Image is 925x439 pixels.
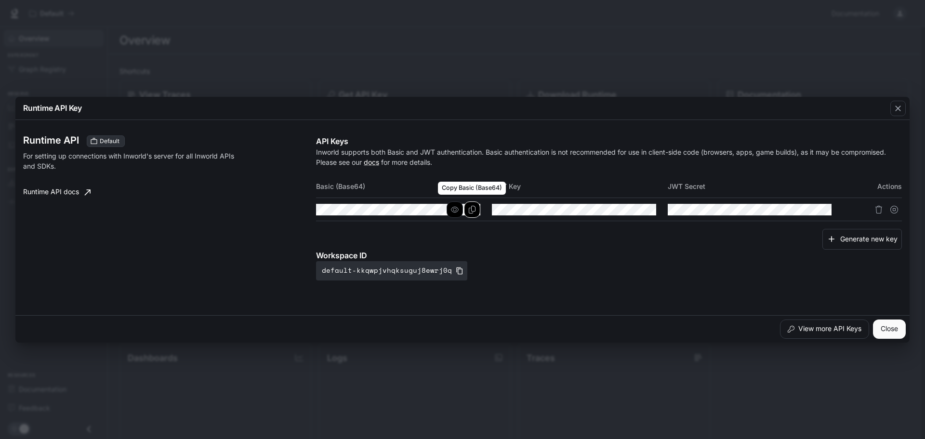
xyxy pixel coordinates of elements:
[23,151,237,171] p: For setting up connections with Inworld's server for all Inworld APIs and SDKs.
[492,175,668,198] th: JWT Key
[316,147,902,167] p: Inworld supports both Basic and JWT authentication. Basic authentication is not recommended for u...
[23,135,79,145] h3: Runtime API
[873,319,906,339] button: Close
[316,261,467,280] button: default-kkqwpjvhqksuguj8ewrj0q
[438,182,506,195] div: Copy Basic (Base64)
[668,175,844,198] th: JWT Secret
[23,102,82,114] p: Runtime API Key
[822,229,902,250] button: Generate new key
[316,135,902,147] p: API Keys
[316,250,902,261] p: Workspace ID
[464,201,480,218] button: Copy Basic (Base64)
[316,175,492,198] th: Basic (Base64)
[364,158,379,166] a: docs
[780,319,869,339] button: View more API Keys
[886,202,902,217] button: Suspend API key
[87,135,125,147] div: These keys will apply to your current workspace only
[843,175,902,198] th: Actions
[871,202,886,217] button: Delete API key
[19,183,94,202] a: Runtime API docs
[96,137,123,146] span: Default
